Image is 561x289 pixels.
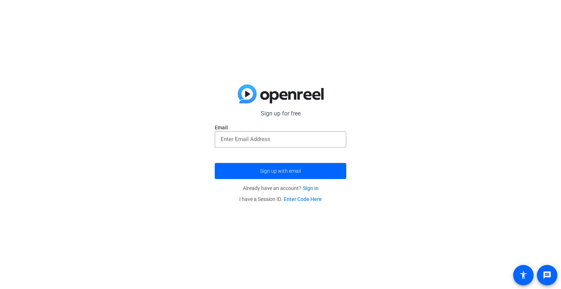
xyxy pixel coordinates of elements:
mat-icon: message [543,271,552,280]
mat-icon: accessibility [519,271,528,280]
a: Sign in [303,185,318,191]
p: Sign up for free [215,109,346,118]
span: I have a Session ID. [239,196,322,202]
a: Enter Code Here [284,196,322,202]
button: Sign up with email [215,163,346,179]
label: Email [215,124,346,131]
img: blue-gradient.svg [238,84,324,103]
span: Already have an account? [243,185,318,191]
input: Enter Email Address [221,135,340,144]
